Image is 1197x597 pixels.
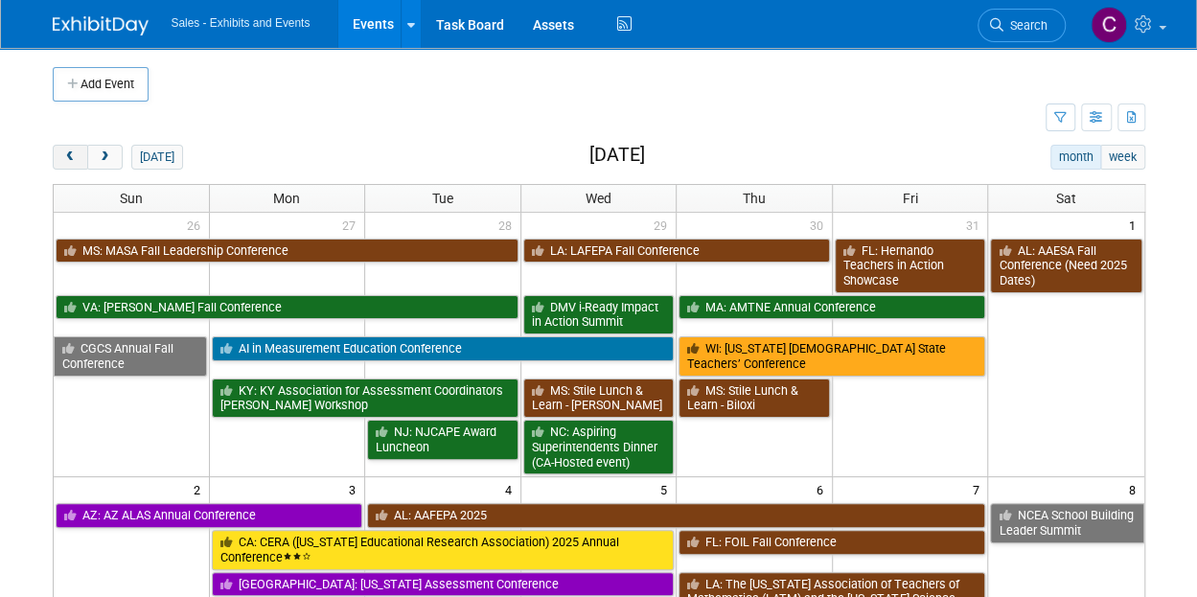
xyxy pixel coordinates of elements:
a: AI in Measurement Education Conference [212,336,675,361]
img: Christine Lurz [1091,7,1127,43]
span: 8 [1127,477,1144,501]
span: Sat [1056,191,1076,206]
a: CGCS Annual Fall Conference [54,336,207,376]
a: NC: Aspiring Superintendents Dinner (CA-Hosted event) [523,420,675,474]
a: FL: Hernando Teachers in Action Showcase [835,239,986,293]
span: Mon [273,191,300,206]
button: prev [53,145,88,170]
a: NCEA School Building Leader Summit [990,503,1143,542]
span: 5 [658,477,676,501]
button: month [1050,145,1101,170]
span: 3 [347,477,364,501]
span: 4 [503,477,520,501]
span: 6 [815,477,832,501]
a: WI: [US_STATE] [DEMOGRAPHIC_DATA] State Teachers’ Conference [679,336,985,376]
span: Wed [586,191,611,206]
span: 26 [185,213,209,237]
span: 27 [340,213,364,237]
span: Tue [432,191,453,206]
a: [GEOGRAPHIC_DATA]: [US_STATE] Assessment Conference [212,572,675,597]
a: MS: Stile Lunch & Learn - [PERSON_NAME] [523,379,675,418]
a: NJ: NJCAPE Award Luncheon [367,420,518,459]
a: KY: KY Association for Assessment Coordinators [PERSON_NAME] Workshop [212,379,518,418]
a: AL: AAFEPA 2025 [367,503,985,528]
span: 28 [496,213,520,237]
span: 31 [963,213,987,237]
a: MA: AMTNE Annual Conference [679,295,985,320]
img: ExhibitDay [53,16,149,35]
span: 7 [970,477,987,501]
span: 2 [192,477,209,501]
a: MS: MASA Fall Leadership Conference [56,239,518,264]
a: FL: FOIL Fall Conference [679,530,985,555]
span: Sales - Exhibits and Events [172,16,311,30]
a: AL: AAESA Fall Conference (Need 2025 Dates) [990,239,1141,293]
a: VA: [PERSON_NAME] Fall Conference [56,295,518,320]
a: MS: Stile Lunch & Learn - Biloxi [679,379,830,418]
span: 1 [1127,213,1144,237]
a: DMV i-Ready Impact in Action Summit [523,295,675,334]
h2: [DATE] [588,145,644,166]
span: Thu [743,191,766,206]
a: AZ: AZ ALAS Annual Conference [56,503,363,528]
span: Search [1003,18,1047,33]
span: Sun [120,191,143,206]
span: Fri [903,191,918,206]
span: 30 [808,213,832,237]
a: CA: CERA ([US_STATE] Educational Research Association) 2025 Annual Conference [212,530,675,569]
span: 29 [652,213,676,237]
a: LA: LAFEPA Fall Conference [523,239,830,264]
a: Search [978,9,1066,42]
button: next [87,145,123,170]
button: Add Event [53,67,149,102]
button: week [1100,145,1144,170]
button: [DATE] [131,145,182,170]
